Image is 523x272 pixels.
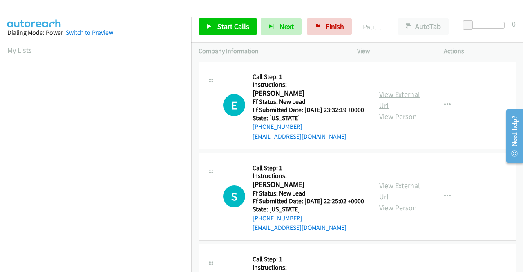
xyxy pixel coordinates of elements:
[379,90,420,110] a: View External Url
[261,18,302,35] button: Next
[66,29,113,36] a: Switch to Preview
[444,46,516,56] p: Actions
[253,164,364,172] h5: Call Step: 1
[379,203,417,212] a: View Person
[307,18,352,35] a: Finish
[223,185,245,207] h1: S
[379,112,417,121] a: View Person
[223,94,245,116] h1: E
[223,185,245,207] div: The call is yet to be attempted
[7,28,184,38] div: Dialing Mode: Power |
[199,46,342,56] p: Company Information
[379,181,420,201] a: View External Url
[253,224,346,232] a: [EMAIL_ADDRESS][DOMAIN_NAME]
[253,89,362,98] h2: [PERSON_NAME]
[199,18,257,35] a: Start Calls
[253,197,364,205] h5: Ff Submitted Date: [DATE] 22:25:02 +0000
[223,94,245,116] div: The call is yet to be attempted
[500,103,523,169] iframe: Resource Center
[253,205,364,214] h5: State: [US_STATE]
[253,189,364,198] h5: Ff Status: New Lead
[7,45,32,55] a: My Lists
[253,114,364,122] h5: State: [US_STATE]
[253,180,362,189] h2: [PERSON_NAME]
[326,22,344,31] span: Finish
[253,73,364,81] h5: Call Step: 1
[279,22,294,31] span: Next
[253,263,364,272] h5: Instructions:
[253,214,302,222] a: [PHONE_NUMBER]
[253,81,364,89] h5: Instructions:
[512,18,516,29] div: 0
[398,18,449,35] button: AutoTab
[357,46,429,56] p: View
[253,172,364,180] h5: Instructions:
[363,21,383,32] p: Paused
[253,106,364,114] h5: Ff Submitted Date: [DATE] 23:32:19 +0000
[253,255,364,263] h5: Call Step: 1
[253,98,364,106] h5: Ff Status: New Lead
[253,133,346,140] a: [EMAIL_ADDRESS][DOMAIN_NAME]
[467,22,505,29] div: Delay between calls (in seconds)
[253,123,302,130] a: [PHONE_NUMBER]
[217,22,249,31] span: Start Calls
